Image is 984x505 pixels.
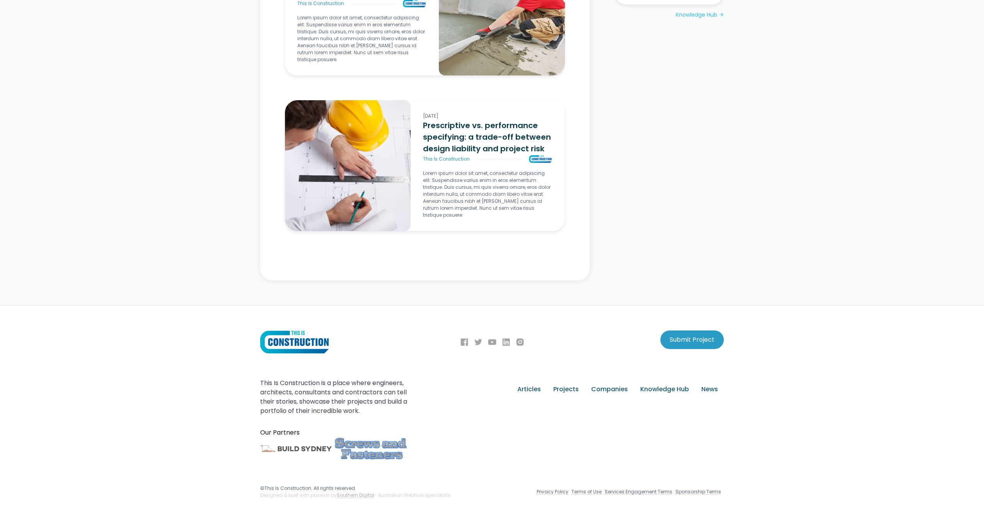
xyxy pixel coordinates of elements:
[411,100,564,231] a: [DATE]Prescriptive vs. performance specifying: a trade-off between design liability and project r...
[553,385,579,394] div: Projects
[297,14,426,63] p: Lorem ipsum dolor sit amet, consectetur adipiscing elit. Suspendisse varius enim in eros elementu...
[528,154,553,164] img: Prescriptive vs. performance specifying: a trade-off between design liability and project risk
[423,113,552,120] div: [DATE]
[537,488,568,495] a: Privacy Policy
[260,428,409,437] div: Our Partners
[695,378,724,400] a: News
[585,378,634,400] a: Companies
[547,378,585,400] a: Projects
[571,488,602,495] a: Terms of Use
[701,385,718,394] div: News
[260,492,450,499] div: Designed & built with passion by - Australian Webflow specialists
[517,385,541,394] div: Articles
[605,488,672,495] a: Services Engagement Terms
[591,385,628,394] div: Companies
[676,11,724,19] a: Knowledge Hubarrow_forward
[423,156,470,163] div: This Is Construction
[670,335,715,344] div: Submit Project
[634,378,695,400] a: Knowledge Hub
[676,11,717,19] div: Knowledge Hub
[260,378,409,416] div: This Is Construction is a place where engineers, architects, consultants and contractors can tell...
[660,330,724,349] a: Submit Project
[423,170,552,219] p: Lorem ipsum dolor sit amet, consectetur adipiscing elit. Suspendisse varius enim in eros elementu...
[260,330,329,354] img: This Is Construction Logo
[260,485,450,492] div: © This Is Construction. All rights reserved.
[423,120,552,154] h3: Prescriptive vs. performance specifying: a trade-off between design liability and project risk
[675,488,721,495] a: Sponsorship Terms
[511,378,547,400] a: Articles
[640,385,689,394] div: Knowledge Hub
[719,11,724,19] div: arrow_forward
[337,492,374,499] a: Southern Digital
[285,100,411,231] img: Prescriptive vs. performance specifying: a trade-off between design liability and project risk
